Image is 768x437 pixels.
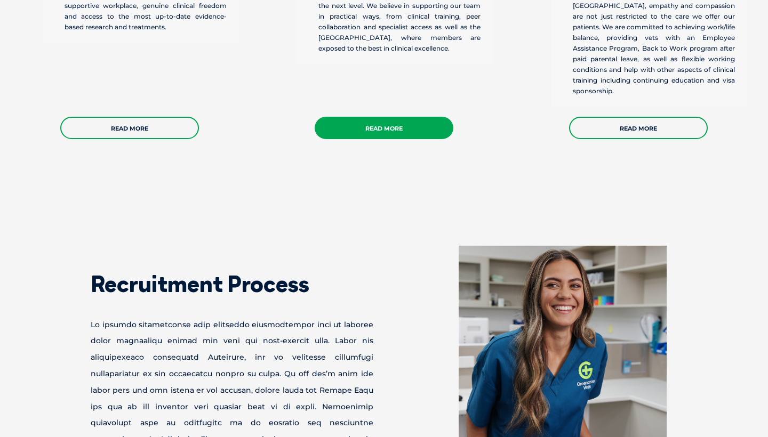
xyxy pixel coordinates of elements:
h2: Recruitment Process [91,273,373,295]
a: Read More [60,117,199,139]
a: Read More [315,117,453,139]
a: Read More [569,117,708,139]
